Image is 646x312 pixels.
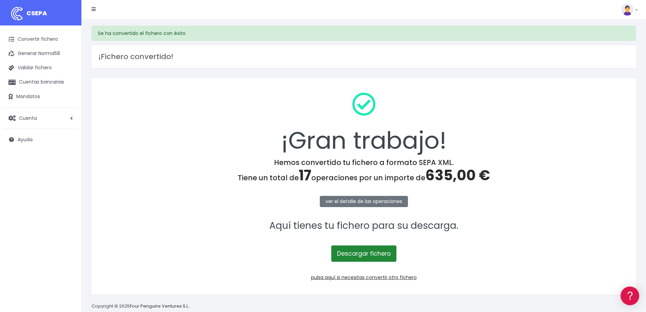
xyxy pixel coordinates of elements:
[7,75,129,81] div: Convertir ficheros
[7,173,129,184] a: API
[98,52,629,61] h3: ¡Fichero convertido!
[26,9,47,17] span: CSEPA
[92,26,636,41] div: Se ha convertido el fichero con éxito
[8,5,25,22] img: logo
[93,196,131,202] a: POWERED BY ENCHANT
[7,163,129,169] div: Programadores
[425,165,490,185] span: 635,00 €
[7,47,129,54] div: Información general
[130,303,189,309] a: Four Penguins Ventures S.L.
[3,75,78,89] a: Cuentas bancarias
[3,90,78,104] a: Mandatos
[7,117,129,128] a: Perfiles de empresas
[7,96,129,107] a: Problemas habituales
[18,136,33,143] span: Ayuda
[3,132,78,147] a: Ayuda
[7,135,129,141] div: Facturación
[7,146,129,156] a: General
[100,87,627,158] div: ¡Gran trabajo!
[3,61,78,75] a: Validar fichero
[311,274,417,281] a: pulsa aquí si necesitas convertir otro fichero
[19,114,37,121] span: Cuenta
[7,182,129,194] button: Contáctanos
[7,107,129,117] a: Videotutoriales
[92,303,190,310] p: Copyright © 2025 .
[7,58,129,68] a: Información general
[100,218,627,234] p: Aquí tienes tu fichero para su descarga.
[299,165,311,185] span: 17
[320,196,408,207] a: ver el detalle de las operaciones
[621,3,633,16] img: profile
[3,111,78,125] a: Cuenta
[100,158,627,184] h4: Hemos convertido tu fichero a formato SEPA XML. Tiene un total de operaciones por un importe de
[7,86,129,96] a: Formatos
[3,32,78,47] a: Convertir fichero
[331,245,396,262] a: Descargar fichero
[3,47,78,61] a: Generar Norma58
